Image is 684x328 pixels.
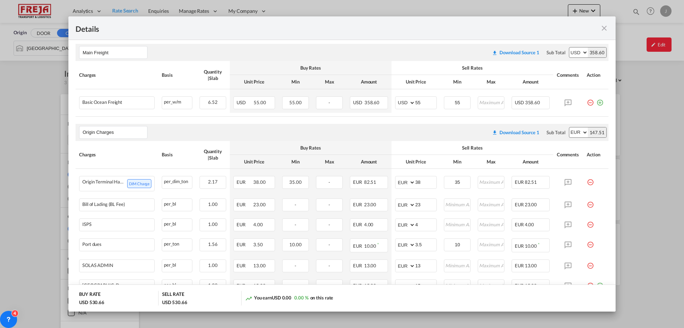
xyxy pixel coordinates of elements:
[79,151,155,158] div: Charges
[82,263,113,268] div: SOLAS ADMIN
[245,294,333,302] div: You earn on this rate
[515,283,524,288] span: EUR
[508,75,553,89] th: Amount
[328,179,330,185] span: -
[415,176,436,187] input: 38
[488,126,543,139] button: Download original source rate sheet
[162,219,192,228] div: per_bl
[392,155,440,169] th: Unit Price
[289,100,302,105] span: 55.00
[478,239,504,249] input: Maximum Amount
[488,50,543,55] div: Download original source rate sheet
[525,243,537,249] span: 10.00
[353,243,363,249] span: EUR
[230,75,279,89] th: Unit Price
[295,263,296,268] span: -
[583,141,608,169] th: Action
[478,280,504,291] input: Maximum Amount
[294,295,308,301] span: 0.00 %
[415,280,436,291] input: 15
[83,127,147,138] input: Leg Name
[162,280,192,289] div: per_bl
[79,299,104,306] div: USD 530.66
[478,97,504,107] input: Maximum Amount
[353,283,363,288] span: EUR
[328,202,330,207] span: -
[230,155,279,169] th: Unit Price
[588,127,606,137] div: 147.51
[353,202,363,207] span: EUR
[553,61,583,89] th: Comments
[82,242,102,247] div: Port dues
[208,262,218,268] span: 1.00
[415,219,436,229] input: 4
[79,291,100,299] div: BUY RATE
[525,263,537,268] span: 13.00
[546,49,565,56] div: Sub Total
[328,242,330,247] span: -
[492,50,539,55] div: Download original source rate sheet
[525,100,540,105] span: 358.60
[312,75,346,89] th: Max
[492,130,498,135] md-icon: icon-download
[162,72,192,78] div: Basis
[377,242,379,247] sup: Minimum amount
[474,155,508,169] th: Max
[440,75,474,89] th: Min
[245,295,252,302] md-icon: icon-trending-up
[353,263,363,268] span: EUR
[440,155,474,169] th: Min
[233,145,388,151] div: Buy Rates
[587,238,594,246] md-icon: icon-minus-circle-outline red-400-fg pt-7
[587,259,594,267] md-icon: icon-minus-circle-outline red-400-fg pt-7
[596,279,603,287] md-icon: icon-plus-circle-outline green-400-fg
[328,263,330,268] span: -
[346,155,392,169] th: Amount
[587,96,594,104] md-icon: icon-minus-circle-outline red-400-fg pt-7
[525,179,537,185] span: 82.51
[445,280,470,291] input: Minimum Amount
[82,100,122,105] div: Basic Ocean Freight
[82,202,125,207] div: Bill of Lading (BL Fee)
[346,75,392,89] th: Amount
[364,202,377,207] span: 23.00
[525,283,537,288] span: 15.00
[162,239,192,248] div: per_ton
[445,239,470,249] input: Minimum Amount
[83,47,147,58] input: Leg Name
[279,75,312,89] th: Min
[208,201,218,207] span: 1.00
[364,100,379,105] span: 358.60
[328,283,330,288] span: -
[127,179,151,188] span: DIM Charge
[515,243,524,249] span: EUR
[445,219,470,229] input: Minimum Amount
[525,202,537,207] span: 23.00
[233,65,388,71] div: Buy Rates
[254,100,266,105] span: 55.00
[253,179,266,185] span: 38.00
[237,222,253,227] span: EUR
[272,295,291,301] span: USD 0.00
[76,24,555,32] div: Details
[328,100,330,105] span: -
[538,242,539,247] sup: Minimum amount
[162,299,187,306] div: USD 530.66
[199,69,226,81] div: Quantity | Slab
[312,155,346,169] th: Max
[588,47,606,57] div: 358.60
[415,239,436,249] input: 3.5
[499,50,539,55] div: Download Source 1
[587,218,594,226] md-icon: icon-minus-circle-outline red-400-fg pt-7
[587,279,594,287] md-icon: icon-minus-circle-outline red-400-fg pt-7
[295,222,296,227] span: -
[445,176,470,187] input: Minimum Amount
[82,179,125,188] div: Origin Terminal Handling Charge
[289,179,302,185] span: 35.00
[364,222,374,227] span: 4.00
[546,129,565,136] div: Sub Total
[478,199,504,210] input: Maximum Amount
[162,176,192,185] div: per_dim_ton
[237,179,253,185] span: EUR
[79,72,155,78] div: Charges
